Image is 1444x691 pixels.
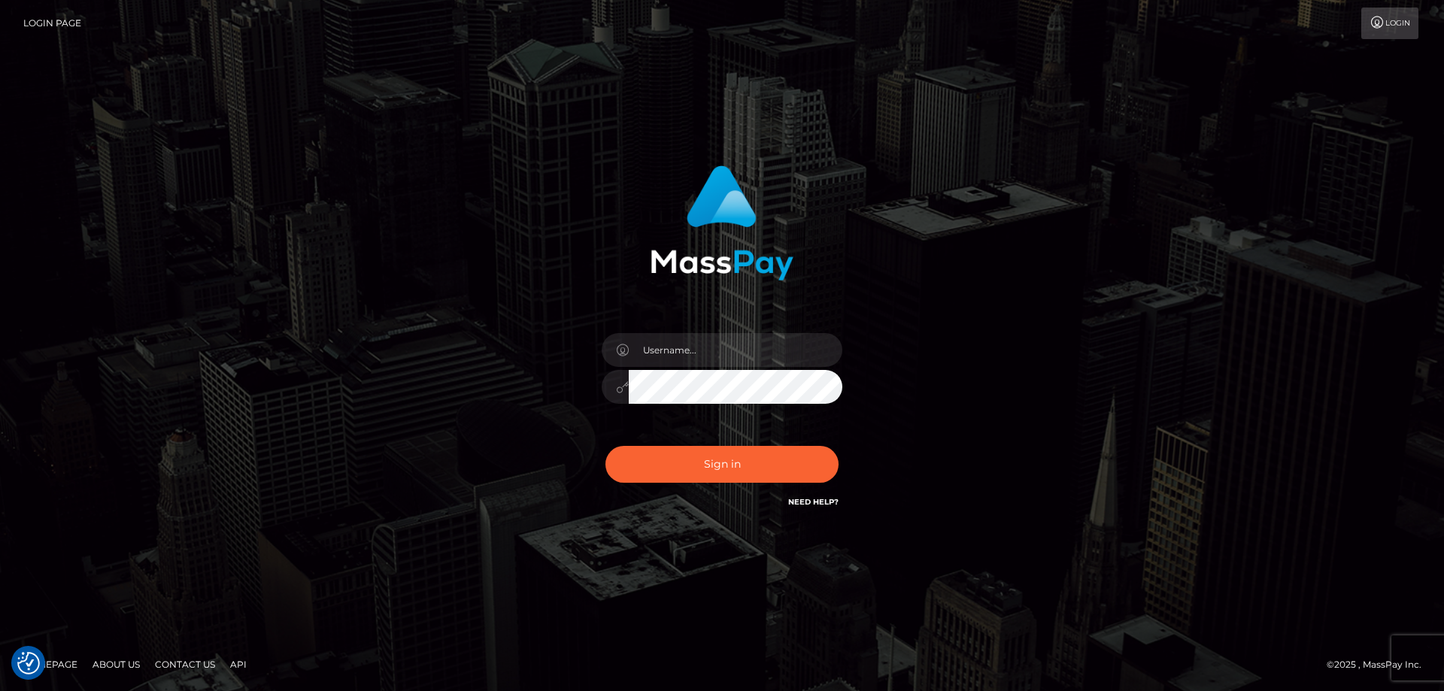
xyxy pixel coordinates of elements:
[17,653,83,676] a: Homepage
[86,653,146,676] a: About Us
[629,333,842,367] input: Username...
[224,653,253,676] a: API
[1361,8,1418,39] a: Login
[149,653,221,676] a: Contact Us
[17,652,40,674] img: Revisit consent button
[17,652,40,674] button: Consent Preferences
[23,8,81,39] a: Login Page
[651,165,793,280] img: MassPay Login
[605,446,839,483] button: Sign in
[1327,656,1433,673] div: © 2025 , MassPay Inc.
[788,497,839,507] a: Need Help?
